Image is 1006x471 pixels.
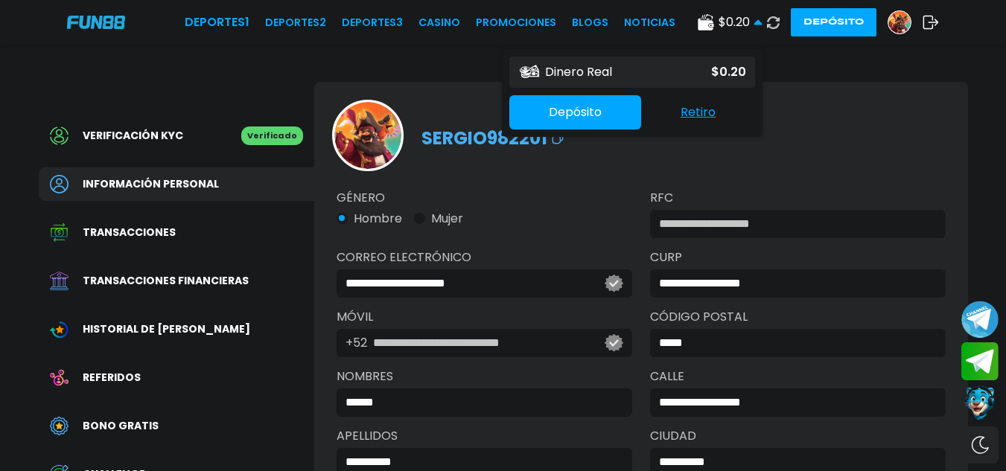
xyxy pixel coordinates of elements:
[337,210,402,228] button: Hombre
[641,97,755,128] button: Retiro
[39,409,314,443] a: Free BonusBono Gratis
[50,368,69,387] img: Referral
[961,426,999,464] div: Switch theme
[650,368,946,385] label: Calle
[83,370,141,385] span: Referidos
[39,264,314,298] a: Financial TransactionTransacciones financieras
[185,13,249,31] a: Deportes1
[572,15,608,31] a: BLOGS
[50,320,69,339] img: Wagering Transaction
[791,8,876,36] button: Depósito
[67,16,125,28] img: Company Logo
[414,210,463,228] button: Mujer
[83,128,183,144] span: Verificación KYC
[241,126,303,145] p: Verificado
[337,249,632,266] label: Correo electrónico
[83,273,249,289] span: Transacciones financieras
[961,384,999,423] button: Contact customer service
[650,249,946,266] label: CURP
[337,368,632,385] label: NOMBRES
[83,418,159,434] span: Bono Gratis
[476,15,556,31] a: Promociones
[342,15,403,31] a: Deportes3
[624,15,675,31] a: NOTICIAS
[50,223,69,242] img: Transaction History
[337,427,632,445] label: APELLIDOS
[265,15,326,31] a: Deportes2
[650,427,946,445] label: Ciudad
[50,272,69,290] img: Financial Transaction
[711,63,746,81] p: $ 0.20
[650,308,946,326] label: Código Postal
[888,10,923,34] a: Avatar
[888,11,911,33] img: Avatar
[83,176,219,192] span: Información personal
[50,417,69,435] img: Free Bonus
[39,119,314,153] a: Verificación KYCVerificado
[39,361,314,394] a: ReferralReferidos
[337,189,632,207] label: Género
[337,308,632,326] label: Móvil
[83,225,176,240] span: Transacciones
[961,300,999,339] button: Join telegram channel
[961,342,999,381] button: Join telegram
[39,313,314,346] a: Wagering TransactionHistorial de [PERSON_NAME]
[509,95,641,129] button: Depósito
[346,334,367,352] p: +52
[39,216,314,249] a: Transaction HistoryTransacciones
[83,321,250,337] span: Historial de [PERSON_NAME]
[719,13,763,31] span: $ 0.20
[545,63,612,81] p: Dinero Real
[50,175,69,193] img: Personal
[39,167,314,201] a: PersonalInformación personal
[418,15,460,31] a: CASINO
[421,118,567,152] p: sergio982201
[650,189,946,207] label: RFC
[334,102,401,169] img: Avatar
